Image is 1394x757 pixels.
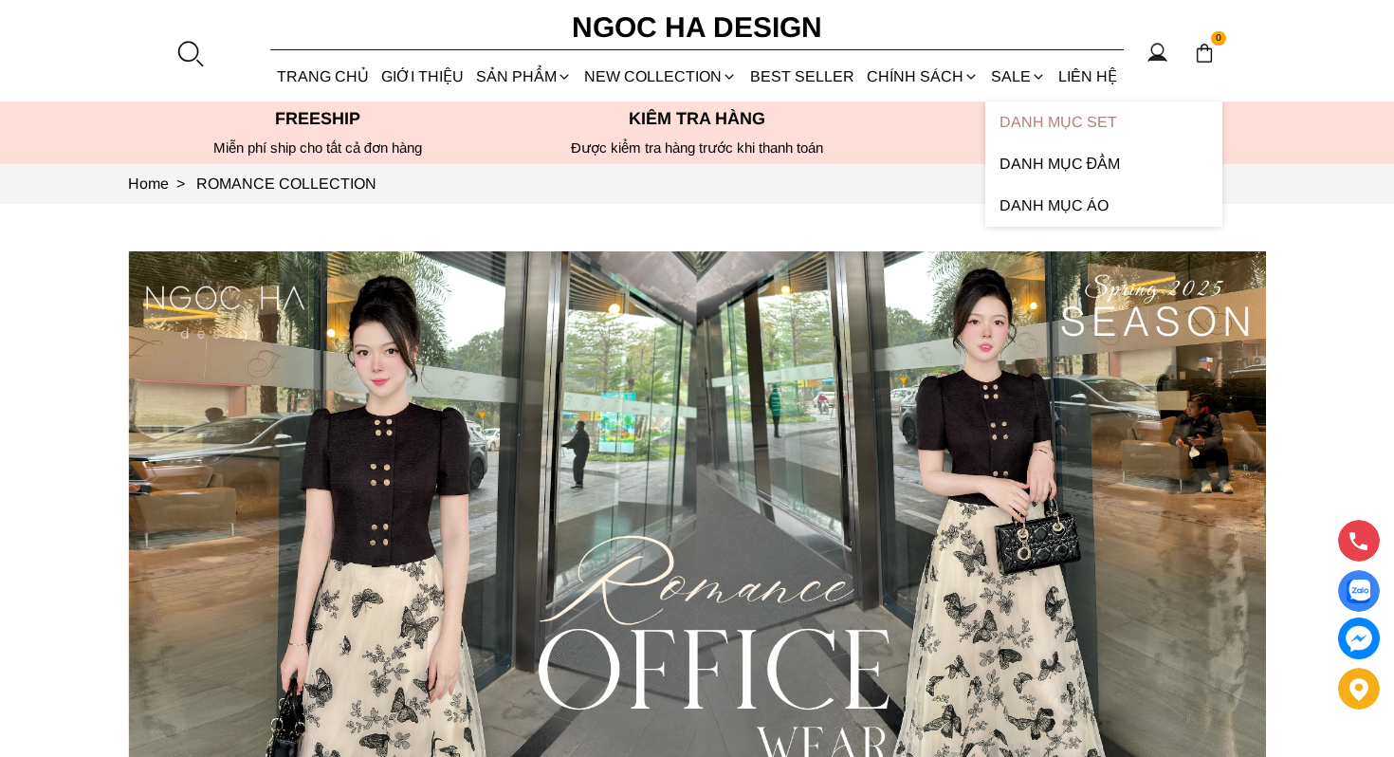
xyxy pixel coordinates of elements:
[887,139,1266,157] h6: Độc quyền tại website
[128,175,196,192] a: Link to Home
[985,185,1222,227] a: Danh Mục Áo
[985,143,1222,185] a: Danh Mục Đầm
[375,51,469,102] a: GIỚI THIỆU
[1053,51,1124,102] a: LIÊN HỆ
[128,109,507,129] p: Freeship
[1347,580,1370,603] img: Display image
[887,109,1266,129] p: Hotline:
[578,51,743,102] a: NEW COLLECTION
[985,51,1053,102] a: SALE
[629,109,765,128] font: Kiểm tra hàng
[985,102,1222,143] a: Danh Mục Set
[470,51,578,102] div: SẢN PHẨM
[555,5,839,50] a: Ngoc Ha Design
[507,139,887,157] p: Được kiểm tra hàng trước khi thanh toán
[1338,618,1380,659] a: messenger
[743,51,860,102] a: BEST SELLER
[128,139,507,157] div: Miễn phí ship cho tất cả đơn hàng
[1194,43,1215,64] img: img-CART-ICON-ksit0nf1
[270,51,375,102] a: TRANG CHỦ
[169,175,193,192] span: >
[1338,570,1380,612] a: Display image
[860,51,984,102] div: Chính sách
[196,175,376,192] a: Link to ROMANCE COLLECTION
[1211,31,1226,46] span: 0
